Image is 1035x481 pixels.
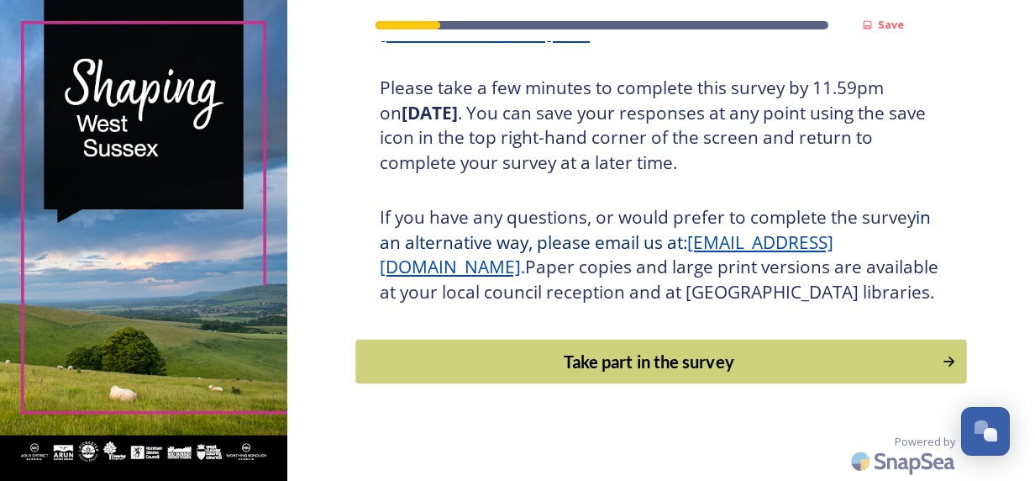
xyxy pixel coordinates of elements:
img: SnapSea Logo [846,441,964,481]
button: Open Chat [961,407,1010,456]
div: Take part in the survey [365,349,933,374]
span: in an alternative way, please email us at: [380,205,935,254]
span: Powered by [895,434,955,450]
span: . [521,255,525,278]
button: Continue [355,340,966,384]
strong: Save [878,17,904,32]
h3: Please take a few minutes to complete this survey by 11.59pm on . You can save your responses at ... [380,76,943,175]
a: [EMAIL_ADDRESS][DOMAIN_NAME] [380,230,833,279]
h3: If you have any questions, or would prefer to complete the survey Paper copies and large print ve... [380,205,943,304]
strong: [DATE] [402,101,458,124]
